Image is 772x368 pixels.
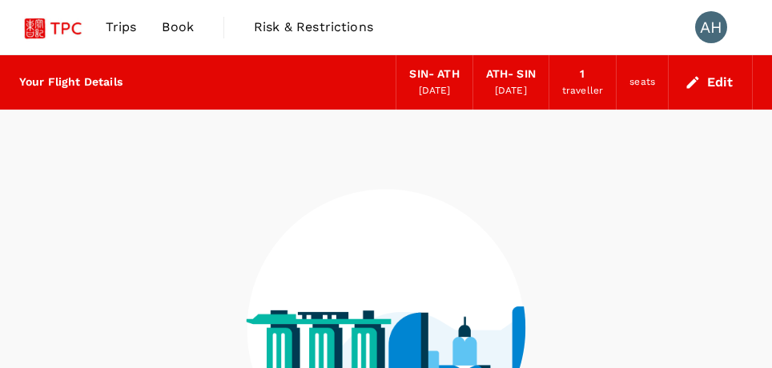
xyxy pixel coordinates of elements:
img: Tsao Pao Chee Group Pte Ltd [19,10,93,45]
div: traveller [562,83,603,99]
div: [DATE] [419,83,451,99]
div: Your Flight Details [19,74,123,91]
span: Trips [106,18,137,37]
div: 1 [580,66,585,83]
span: Book [162,18,194,37]
div: AH [695,11,727,43]
div: [DATE] [495,83,527,99]
div: seats [629,74,655,90]
span: Risk & Restrictions [254,18,373,37]
div: ATH - SIN [486,66,536,83]
button: Edit [682,70,739,95]
div: SIN - ATH [409,66,459,83]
